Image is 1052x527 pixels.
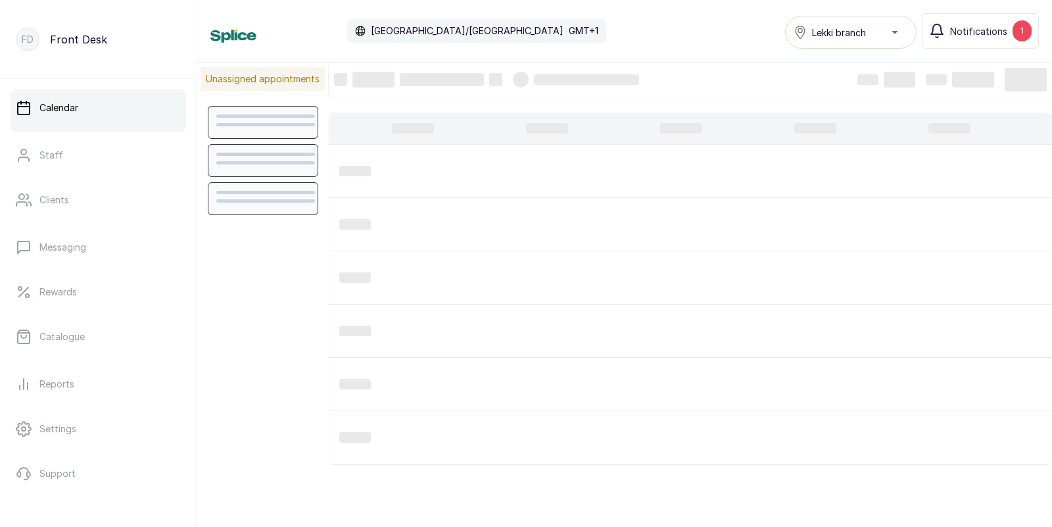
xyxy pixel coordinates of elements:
[11,455,186,492] a: Support
[39,241,86,254] p: Messaging
[11,229,186,266] a: Messaging
[11,137,186,174] a: Staff
[11,318,186,355] a: Catalogue
[22,33,34,46] p: FD
[11,366,186,403] a: Reports
[39,330,85,343] p: Catalogue
[39,286,77,299] p: Rewards
[1013,20,1032,41] div: 1
[11,89,186,126] a: Calendar
[785,16,917,49] button: Lekki branch
[39,378,74,391] p: Reports
[812,26,866,39] span: Lekki branch
[39,149,63,162] p: Staff
[39,193,69,207] p: Clients
[39,101,78,114] p: Calendar
[39,467,76,480] p: Support
[11,274,186,311] a: Rewards
[39,422,76,436] p: Settings
[11,182,186,218] a: Clients
[11,411,186,447] a: Settings
[950,24,1007,38] span: Notifications
[569,24,598,38] p: GMT+1
[371,24,563,38] p: [GEOGRAPHIC_DATA]/[GEOGRAPHIC_DATA]
[201,67,325,91] p: Unassigned appointments
[50,32,107,47] p: Front Desk
[922,13,1039,49] button: Notifications1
